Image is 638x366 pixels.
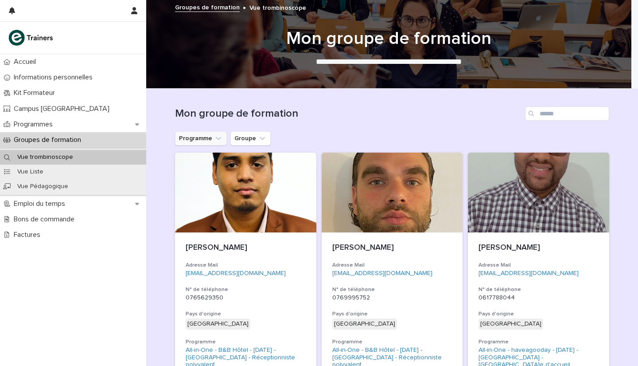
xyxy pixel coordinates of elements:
[175,107,521,120] h1: Mon groupe de formation
[478,262,599,269] h3: Adresse Mail
[186,311,306,318] h3: Pays d'origine
[10,215,82,224] p: Bons de commande
[332,262,452,269] h3: Adresse Mail
[332,319,397,330] div: [GEOGRAPHIC_DATA]
[175,131,227,146] button: Programme
[478,311,599,318] h3: Pays d'origine
[332,338,452,346] h3: Programme
[332,286,452,293] h3: N° de téléphone
[10,200,72,208] p: Emploi du temps
[332,294,452,302] p: 0769995752
[10,153,80,161] p: Vue trombinoscope
[10,136,88,144] p: Groupes de formation
[10,231,47,239] p: Factures
[10,120,60,129] p: Programmes
[478,294,599,302] p: 0617788044
[10,89,62,97] p: Kit Formateur
[186,319,250,330] div: [GEOGRAPHIC_DATA]
[249,2,306,12] p: Vue trombinoscope
[332,311,452,318] h3: Pays d'origine
[478,270,579,276] a: [EMAIL_ADDRESS][DOMAIN_NAME]
[478,243,599,253] p: [PERSON_NAME]
[186,243,306,253] p: [PERSON_NAME]
[186,338,306,346] h3: Programme
[478,319,543,330] div: [GEOGRAPHIC_DATA]
[10,105,117,113] p: Campus [GEOGRAPHIC_DATA]
[186,262,306,269] h3: Adresse Mail
[175,2,240,12] a: Groupes de formation
[10,168,51,176] p: Vue Liste
[10,73,100,82] p: Informations personnelles
[7,29,56,47] img: K0CqGN7SDeD6s4JG8KQk
[10,58,43,66] p: Accueil
[171,28,606,49] h1: Mon groupe de formation
[186,270,286,276] a: [EMAIL_ADDRESS][DOMAIN_NAME]
[478,286,599,293] h3: N° de téléphone
[186,294,306,302] p: 0765629350
[186,286,306,293] h3: N° de téléphone
[230,131,271,146] button: Groupe
[332,243,452,253] p: [PERSON_NAME]
[525,106,609,121] input: Search
[332,270,432,276] a: [EMAIL_ADDRESS][DOMAIN_NAME]
[10,183,75,190] p: Vue Pédagogique
[478,338,599,346] h3: Programme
